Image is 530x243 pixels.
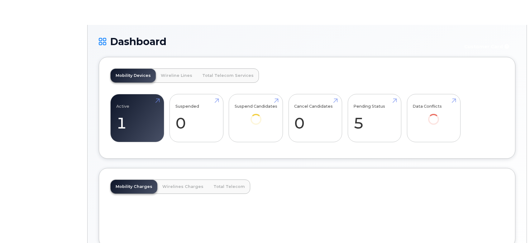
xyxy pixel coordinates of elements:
a: Active 1 [116,98,158,139]
a: Wireline Lines [156,69,197,82]
a: Pending Status 5 [353,98,395,139]
h1: Dashboard [99,36,456,47]
a: Mobility Charges [111,180,157,194]
a: Total Telecom Services [197,69,259,82]
a: Cancel Candidates 0 [294,98,336,139]
a: Suspend Candidates [235,98,277,133]
button: Customer Card [459,41,515,52]
a: Total Telecom [208,180,250,194]
a: Data Conflicts [413,98,455,133]
a: Mobility Devices [111,69,156,82]
a: Suspended 0 [175,98,217,139]
a: Wirelines Charges [157,180,208,194]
